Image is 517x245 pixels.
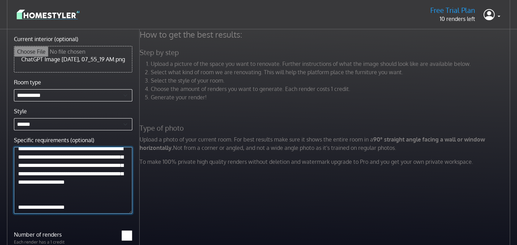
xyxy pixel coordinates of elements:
label: Specific requirements (optional) [14,136,94,144]
h4: How to get the best results: [135,29,516,40]
p: To make 100% private high quality renders without deletion and watermark upgrade to Pro and you g... [135,158,516,166]
label: Style [14,107,27,115]
h5: Type of photo [135,124,516,132]
li: Select the style of your room. [151,76,512,85]
h5: Step by step [135,48,516,57]
li: Select what kind of room we are renovating. This will help the platform place the furniture you w... [151,68,512,76]
label: Room type [14,78,41,86]
li: Choose the amount of renders you want to generate. Each render costs 1 credit. [151,85,512,93]
strong: 90° straight angle facing a wall or window horizontally. [140,136,485,151]
p: 10 renders left [430,15,475,23]
li: Upload a picture of the space you want to renovate. Further instructions of what the image should... [151,60,512,68]
label: Current interior (optional) [14,35,78,43]
label: Number of renders [10,230,73,239]
h5: Free Trial Plan [430,6,475,15]
li: Generate your render! [151,93,512,101]
img: logo-3de290ba35641baa71223ecac5eacb59cb85b4c7fdf211dc9aaecaaee71ea2f8.svg [17,8,79,21]
p: Upload a photo of your current room. For best results make sure it shows the entire room in a Not... [135,135,516,152]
